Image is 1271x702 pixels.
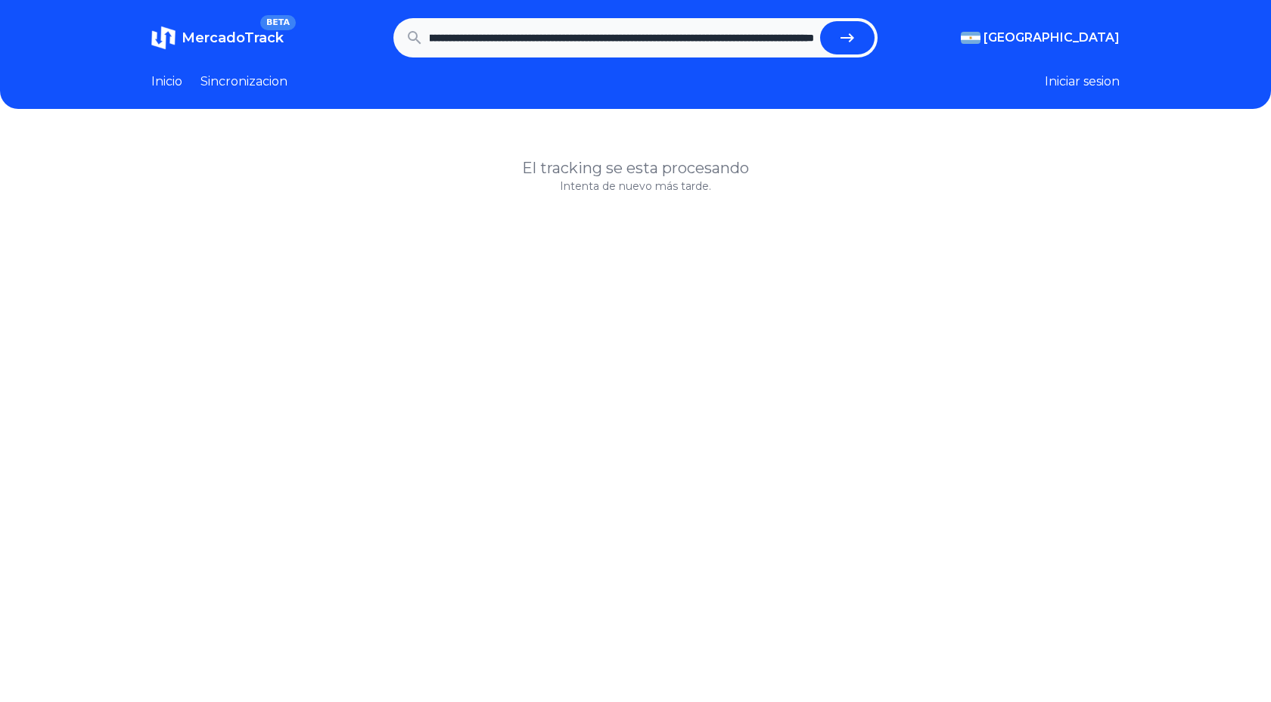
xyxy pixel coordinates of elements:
[1045,73,1120,91] button: Iniciar sesion
[961,32,980,44] img: Argentina
[151,73,182,91] a: Inicio
[260,15,296,30] span: BETA
[961,29,1120,47] button: [GEOGRAPHIC_DATA]
[151,157,1120,179] h1: El tracking se esta procesando
[182,30,284,46] span: MercadoTrack
[984,29,1120,47] span: [GEOGRAPHIC_DATA]
[151,26,284,50] a: MercadoTrackBETA
[200,73,287,91] a: Sincronizacion
[151,179,1120,194] p: Intenta de nuevo más tarde.
[151,26,176,50] img: MercadoTrack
